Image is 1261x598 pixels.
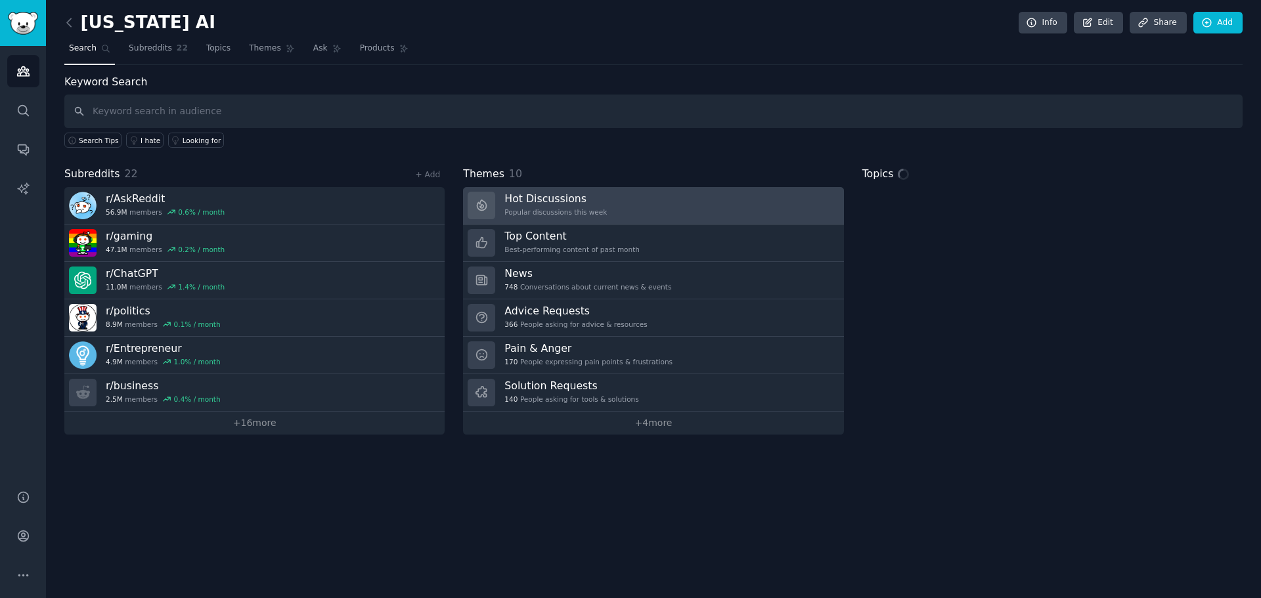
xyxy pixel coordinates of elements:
div: members [106,395,221,404]
label: Keyword Search [64,75,147,88]
a: Pain & Anger170People expressing pain points & frustrations [463,337,843,374]
span: 11.0M [106,282,127,291]
div: I hate [141,136,160,145]
a: Products [355,38,413,65]
h3: Hot Discussions [504,192,607,205]
span: Subreddits [64,166,120,182]
div: Looking for [183,136,221,145]
h3: r/ business [106,379,221,393]
a: I hate [126,133,164,148]
div: members [106,245,225,254]
a: r/ChatGPT11.0Mmembers1.4% / month [64,262,445,299]
span: 4.9M [106,357,123,366]
div: Conversations about current news & events [504,282,671,291]
div: members [106,357,221,366]
a: +16more [64,412,445,435]
span: 22 [125,167,138,180]
div: members [106,282,225,291]
div: 0.2 % / month [178,245,225,254]
div: People asking for advice & resources [504,320,647,329]
span: 140 [504,395,518,404]
a: Solution Requests140People asking for tools & solutions [463,374,843,412]
a: r/AskReddit56.9Mmembers0.6% / month [64,187,445,224]
a: Info [1019,12,1067,34]
span: 170 [504,357,518,366]
img: gaming [69,229,97,257]
h3: r/ AskReddit [106,192,225,205]
a: News748Conversations about current news & events [463,262,843,299]
img: ChatGPT [69,267,97,294]
span: 748 [504,282,518,291]
div: 0.1 % / month [174,320,221,329]
a: r/Entrepreneur4.9Mmembers1.0% / month [64,337,445,374]
a: Topics [202,38,235,65]
div: 1.4 % / month [178,282,225,291]
a: Top ContentBest-performing content of past month [463,224,843,262]
a: Search [64,38,115,65]
img: AskReddit [69,192,97,219]
span: Ask [313,43,328,54]
h2: [US_STATE] AI [64,12,215,33]
span: Subreddits [129,43,172,54]
div: 0.4 % / month [174,395,221,404]
div: members [106,207,225,217]
span: 47.1M [106,245,127,254]
a: Hot DiscussionsPopular discussions this week [463,187,843,224]
a: Advice Requests366People asking for advice & resources [463,299,843,337]
div: Popular discussions this week [504,207,607,217]
img: GummySearch logo [8,12,38,35]
a: r/gaming47.1Mmembers0.2% / month [64,224,445,262]
a: r/politics8.9Mmembers0.1% / month [64,299,445,337]
span: Themes [463,166,504,182]
span: Search Tips [79,136,119,145]
h3: Solution Requests [504,379,638,393]
input: Keyword search in audience [64,95,1243,128]
a: Themes [244,38,299,65]
span: Topics [206,43,231,54]
h3: r/ gaming [106,229,225,243]
span: 8.9M [106,320,123,329]
span: Themes [249,43,281,54]
a: r/business2.5Mmembers0.4% / month [64,374,445,412]
span: Search [69,43,97,54]
span: Products [360,43,395,54]
span: 2.5M [106,395,123,404]
h3: Advice Requests [504,304,647,318]
div: Best-performing content of past month [504,245,640,254]
h3: Pain & Anger [504,341,673,355]
div: members [106,320,221,329]
a: Looking for [168,133,224,148]
h3: News [504,267,671,280]
span: 22 [177,43,188,54]
h3: r/ Entrepreneur [106,341,221,355]
img: Entrepreneur [69,341,97,369]
a: Edit [1074,12,1123,34]
a: Share [1130,12,1186,34]
img: politics [69,304,97,331]
div: 0.6 % / month [178,207,225,217]
a: Add [1193,12,1243,34]
span: Topics [862,166,894,182]
a: Ask [309,38,346,65]
h3: Top Content [504,229,640,243]
div: 1.0 % / month [174,357,221,366]
div: People expressing pain points & frustrations [504,357,673,366]
h3: r/ politics [106,304,221,318]
span: 56.9M [106,207,127,217]
span: 10 [509,167,522,180]
button: Search Tips [64,133,122,148]
a: Subreddits22 [124,38,192,65]
h3: r/ ChatGPT [106,267,225,280]
a: +4more [463,412,843,435]
span: 366 [504,320,518,329]
a: + Add [415,170,440,179]
div: People asking for tools & solutions [504,395,638,404]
